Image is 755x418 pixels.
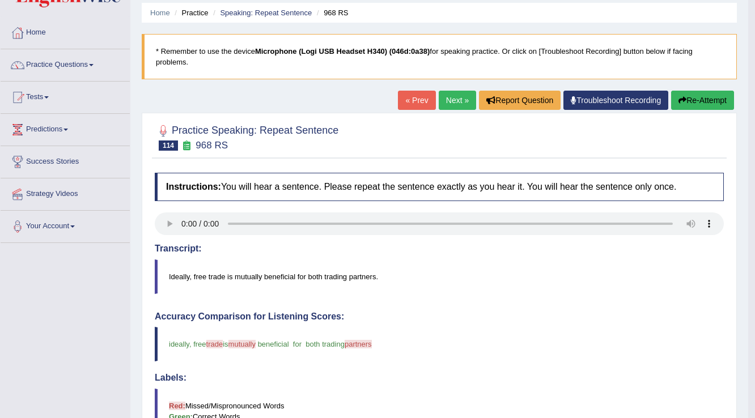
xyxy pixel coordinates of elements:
[1,114,130,142] a: Predictions
[322,340,345,348] span: trading
[1,17,130,45] a: Home
[1,49,130,78] a: Practice Questions
[193,340,206,348] span: free
[223,340,228,348] span: is
[1,178,130,207] a: Strategy Videos
[255,47,430,56] b: Microphone (Logi USB Headset H340) (046d:0a38)
[228,340,256,348] span: mutually
[1,82,130,110] a: Tests
[314,7,349,18] li: 968 RS
[220,8,312,17] a: Speaking: Repeat Sentence
[155,122,338,151] h2: Practice Speaking: Repeat Sentence
[155,312,724,322] h4: Accuracy Comparison for Listening Scores:
[181,140,193,151] small: Exam occurring question
[189,340,192,348] span: ,
[142,34,737,79] blockquote: * Remember to use the device for speaking practice. Or click on [Troubleshoot Recording] button b...
[155,259,724,294] blockquote: Ideally, free trade is mutually beneficial for both trading partners.
[345,340,372,348] span: partners
[150,8,170,17] a: Home
[206,340,223,348] span: trade
[155,173,724,201] h4: You will hear a sentence. Please repeat the sentence exactly as you hear it. You will hear the se...
[172,7,208,18] li: Practice
[563,91,668,110] a: Troubleshoot Recording
[398,91,435,110] a: « Prev
[258,340,289,348] span: beneficial
[166,182,221,191] b: Instructions:
[196,140,228,151] small: 968 RS
[1,146,130,174] a: Success Stories
[159,140,178,151] span: 114
[169,340,189,348] span: ideally
[155,244,724,254] h4: Transcript:
[479,91,561,110] button: Report Question
[293,340,302,348] span: for
[439,91,476,110] a: Next »
[306,340,320,348] span: both
[169,402,185,410] b: Red:
[1,211,130,239] a: Your Account
[155,373,724,383] h4: Labels:
[671,91,734,110] button: Re-Attempt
